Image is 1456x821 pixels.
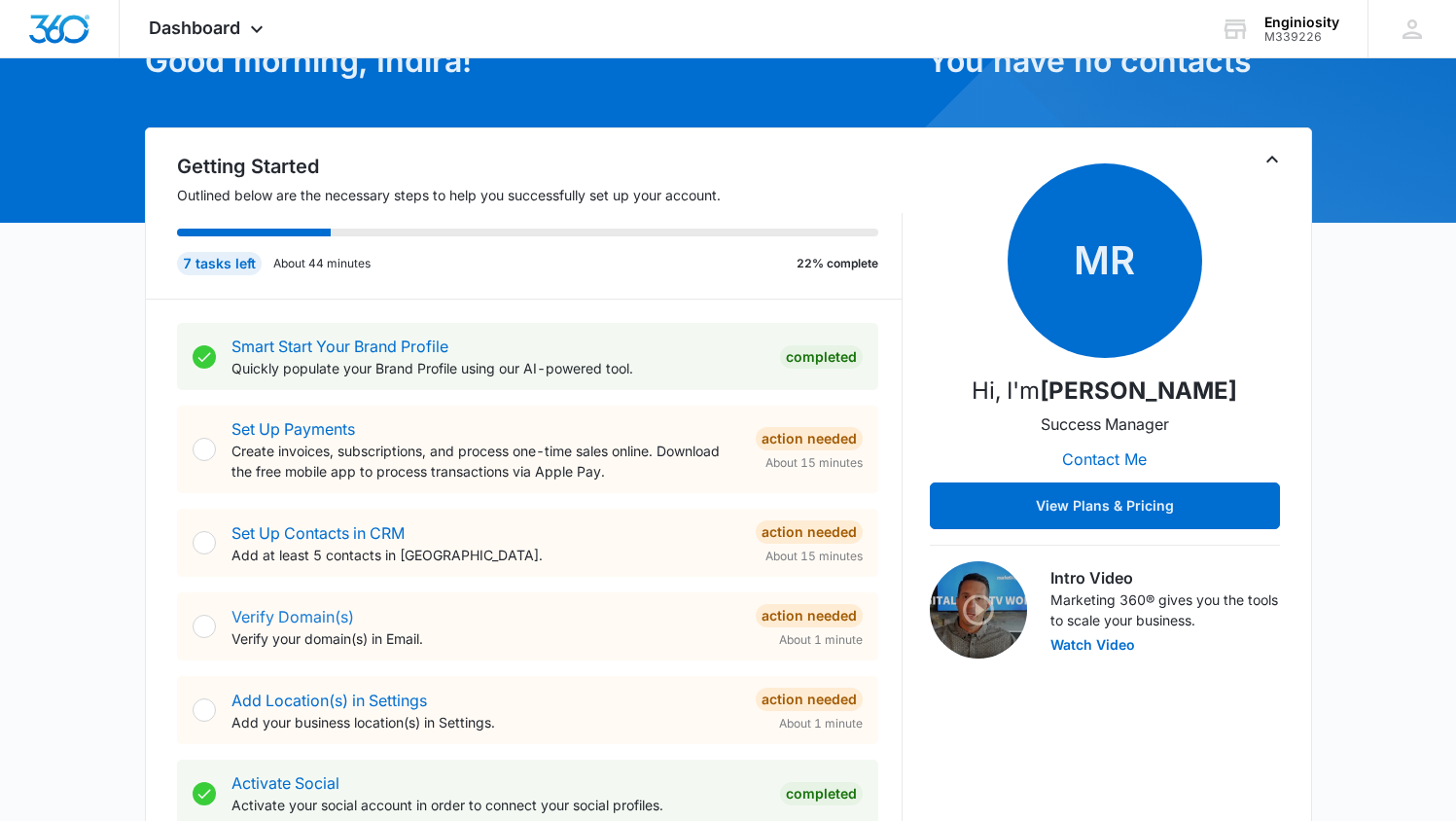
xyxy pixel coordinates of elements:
div: Completed [780,782,863,805]
h3: Intro Video [1050,566,1280,589]
p: Outlined below are the necessary steps to help you successfully set up your account. [177,185,903,205]
div: Action Needed [756,604,863,627]
h1: You have no contacts [927,38,1312,85]
h1: Good morning, Indira! [145,38,915,85]
p: Hi, I'm [972,374,1237,409]
div: Completed [780,345,863,369]
button: View Plans & Pricing [930,482,1280,529]
h2: Getting Started [177,152,903,181]
p: Marketing 360® gives you the tools to scale your business. [1050,589,1280,630]
button: Watch Video [1050,638,1135,652]
p: Add at least 5 contacts in [GEOGRAPHIC_DATA]. [231,545,740,565]
p: Verify your domain(s) in Email. [231,628,740,649]
span: Dashboard [149,18,240,38]
div: account id [1264,30,1339,44]
button: Toggle Collapse [1261,148,1284,171]
a: Set Up Contacts in CRM [231,523,405,543]
span: About 15 minutes [765,548,863,565]
p: Create invoices, subscriptions, and process one-time sales online. Download the free mobile app t... [231,441,740,482]
div: Action Needed [756,688,863,711]
div: 7 tasks left [177,252,262,275]
p: Add your business location(s) in Settings. [231,712,740,732]
div: Action Needed [756,520,863,544]
a: Smart Start Your Brand Profile [231,337,448,356]
a: Verify Domain(s) [231,607,354,626]
span: About 1 minute [779,715,863,732]
div: account name [1264,15,1339,30]
a: Set Up Payments [231,419,355,439]
p: Activate your social account in order to connect your social profiles. [231,795,764,815]
p: 22% complete [797,255,878,272]
p: Quickly populate your Brand Profile using our AI-powered tool. [231,358,764,378]
p: Success Manager [1041,412,1169,436]
a: Activate Social [231,773,339,793]
span: About 15 minutes [765,454,863,472]
span: About 1 minute [779,631,863,649]
span: MR [1008,163,1202,358]
button: Contact Me [1043,436,1166,482]
div: Action Needed [756,427,863,450]
img: Intro Video [930,561,1027,659]
p: About 44 minutes [273,255,371,272]
strong: [PERSON_NAME] [1040,376,1237,405]
a: Add Location(s) in Settings [231,691,427,710]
